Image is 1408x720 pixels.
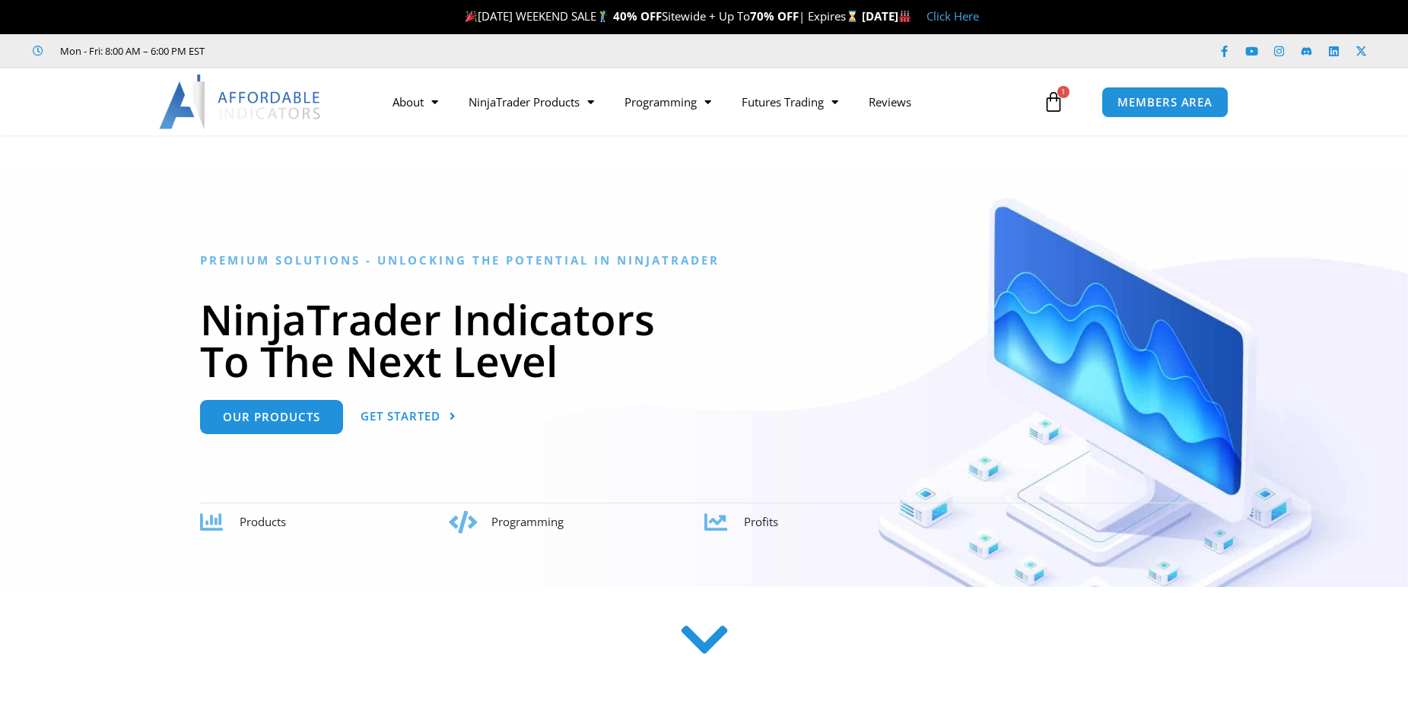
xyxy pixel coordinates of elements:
a: NinjaTrader Products [453,84,609,119]
a: MEMBERS AREA [1101,87,1228,118]
img: 🏭 [899,11,911,22]
span: Profits [744,514,778,529]
img: 🎉 [466,11,477,22]
span: Programming [491,514,564,529]
span: MEMBERS AREA [1117,97,1213,108]
a: About [377,84,453,119]
strong: 70% OFF [750,8,799,24]
span: Mon - Fri: 8:00 AM – 6:00 PM EST [56,42,205,60]
img: ⌛ [847,11,858,22]
a: Reviews [853,84,926,119]
span: 1 [1057,86,1070,98]
span: Products [240,514,286,529]
a: Programming [609,84,726,119]
h1: NinjaTrader Indicators To The Next Level [200,298,1208,382]
span: Our Products [223,411,320,423]
span: [DATE] WEEKEND SALE Sitewide + Up To | Expires [462,8,861,24]
a: Get Started [361,400,456,434]
strong: [DATE] [862,8,911,24]
a: Our Products [200,400,343,434]
img: 🏌️‍♂️ [597,11,609,22]
a: Futures Trading [726,84,853,119]
a: Click Here [926,8,979,24]
nav: Menu [377,84,1039,119]
span: Get Started [361,411,440,422]
a: 1 [1020,80,1087,124]
h6: Premium Solutions - Unlocking the Potential in NinjaTrader [200,253,1208,268]
img: LogoAI | Affordable Indicators – NinjaTrader [159,75,323,129]
strong: 40% OFF [613,8,662,24]
iframe: Customer reviews powered by Trustpilot [226,43,454,59]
